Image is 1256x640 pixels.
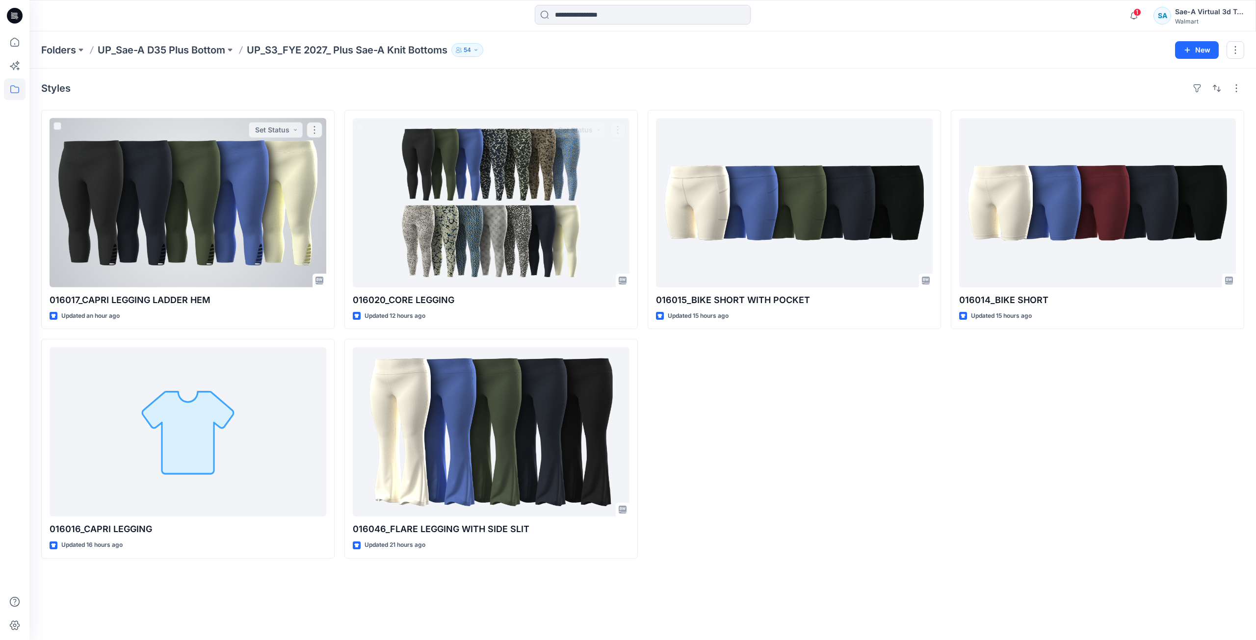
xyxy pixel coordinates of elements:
div: Walmart [1175,18,1244,25]
h4: Styles [41,82,71,94]
p: Updated 16 hours ago [61,540,123,550]
a: Folders [41,43,76,57]
div: Sae-A Virtual 3d Team [1175,6,1244,18]
p: 016015_BIKE SHORT WITH POCKET [656,293,933,307]
a: 016016_CAPRI LEGGING [50,347,326,516]
p: Updated 15 hours ago [971,311,1032,321]
span: 1 [1133,8,1141,16]
p: 016014_BIKE SHORT [959,293,1236,307]
p: 016017_CAPRI LEGGING LADDER HEM [50,293,326,307]
p: 016020_CORE LEGGING [353,293,629,307]
button: New [1175,41,1219,59]
a: UP_Sae-A D35 Plus Bottom [98,43,225,57]
a: 016046_FLARE LEGGING WITH SIDE SLIT [353,347,629,516]
p: 016046_FLARE LEGGING WITH SIDE SLIT [353,522,629,536]
a: 016014_BIKE SHORT [959,118,1236,287]
a: 016017_CAPRI LEGGING LADDER HEM [50,118,326,287]
p: Updated an hour ago [61,311,120,321]
div: SA [1153,7,1171,25]
p: 54 [464,45,471,55]
p: Updated 12 hours ago [365,311,425,321]
p: Updated 15 hours ago [668,311,729,321]
a: 016020_CORE LEGGING [353,118,629,287]
p: UP_S3_FYE 2027_ Plus Sae-A Knit Bottoms [247,43,447,57]
a: 016015_BIKE SHORT WITH POCKET [656,118,933,287]
button: 54 [451,43,483,57]
p: Updated 21 hours ago [365,540,425,550]
p: 016016_CAPRI LEGGING [50,522,326,536]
